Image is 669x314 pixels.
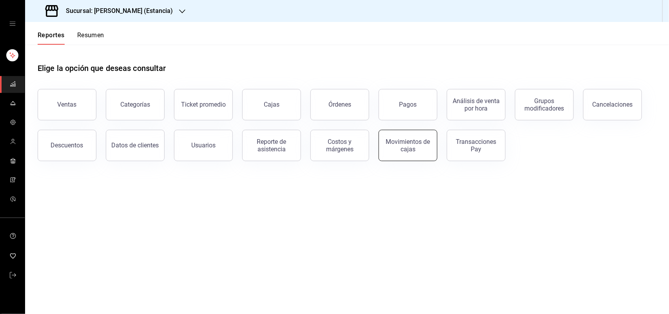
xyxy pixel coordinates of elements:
button: Grupos modificadores [515,89,574,120]
div: navigation tabs [38,31,104,45]
button: Datos de clientes [106,130,165,161]
div: Órdenes [328,101,351,108]
div: Reporte de asistencia [247,138,296,153]
button: Usuarios [174,130,233,161]
div: Costos y márgenes [315,138,364,153]
div: Grupos modificadores [520,97,569,112]
div: Cancelaciones [593,101,633,108]
button: Descuentos [38,130,96,161]
div: Categorías [120,101,150,108]
button: Cajas [242,89,301,120]
h3: Sucursal: [PERSON_NAME] (Estancia) [60,6,173,16]
button: Movimientos de cajas [379,130,437,161]
div: Movimientos de cajas [384,138,432,153]
div: Ticket promedio [181,101,226,108]
button: Transacciones Pay [447,130,506,161]
div: Descuentos [51,142,83,149]
div: Pagos [399,101,417,108]
button: Reporte de asistencia [242,130,301,161]
button: open drawer [9,20,16,27]
div: Usuarios [191,142,216,149]
div: Ventas [58,101,77,108]
button: Costos y márgenes [310,130,369,161]
button: Ticket promedio [174,89,233,120]
button: Pagos [379,89,437,120]
button: Resumen [77,31,104,45]
div: Análisis de venta por hora [452,97,500,112]
button: Categorías [106,89,165,120]
div: Transacciones Pay [452,138,500,153]
div: Datos de clientes [112,142,159,149]
button: Cancelaciones [583,89,642,120]
div: Cajas [264,101,279,108]
button: Ventas [38,89,96,120]
button: Análisis de venta por hora [447,89,506,120]
button: Reportes [38,31,65,45]
h1: Elige la opción que deseas consultar [38,62,166,74]
button: Órdenes [310,89,369,120]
